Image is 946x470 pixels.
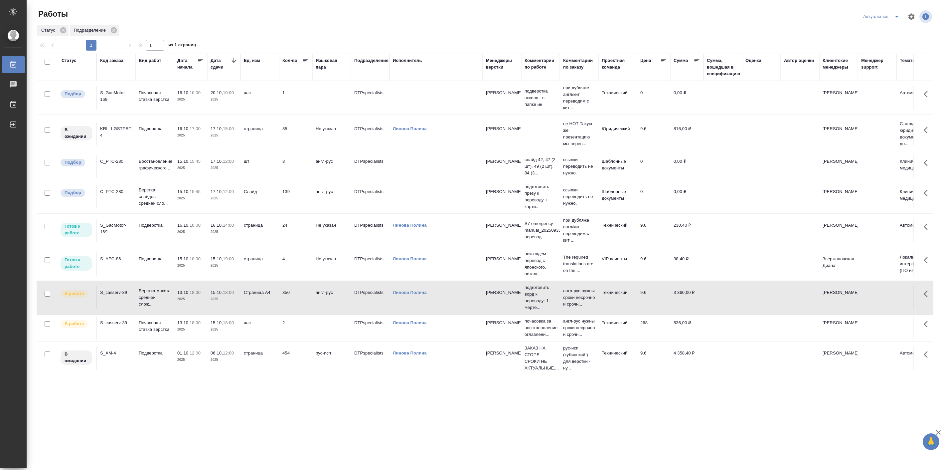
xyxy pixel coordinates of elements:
[351,185,390,208] td: DTPspecialists
[598,347,637,370] td: Технический
[486,222,518,229] p: [PERSON_NAME]
[190,256,201,261] p: 18:00
[37,9,68,19] span: Работы
[486,256,518,262] p: [PERSON_NAME]
[563,318,595,338] p: англ-рус нужны сроки несрочно и срочн...
[670,316,704,340] td: 536,00 ₽
[637,155,670,178] td: 0
[525,251,556,277] p: пока ждем перевод с японского, осталь...
[62,57,77,64] div: Статус
[819,347,858,370] td: [PERSON_NAME]
[100,158,132,165] div: C_PTC-280
[177,132,204,139] p: 2025
[920,122,936,138] button: Здесь прячутся важные кнопки
[139,158,171,171] p: Восстановление графического...
[65,257,88,270] p: Готов к работе
[177,229,204,235] p: 2025
[900,158,932,171] p: Клиническая медицина
[65,91,81,97] p: Подбор
[139,288,171,308] p: Верстка макета средней слож...
[393,126,427,131] a: Линова Полина
[563,217,595,244] p: при дубляже англ/кит переводим с кит ...
[177,96,204,103] p: 2025
[312,122,351,145] td: Не указан
[563,345,595,371] p: рус-исп (кубинский!) для верстки - ну...
[920,185,936,201] button: Здесь прячутся важные кнопки
[525,345,556,371] p: ЗАКАЗ НА СТОПЕ - СРОКИ НЕ АКТУАЛЬНЫЕ,...
[37,25,69,36] div: Статус
[100,57,123,64] div: Код заказа
[211,159,223,164] p: 17.10,
[486,350,518,356] p: [PERSON_NAME]
[177,57,197,71] div: Дата начала
[223,126,234,131] p: 15:00
[177,159,190,164] p: 15.10,
[819,316,858,340] td: [PERSON_NAME]
[70,25,119,36] div: Подразделение
[640,57,651,64] div: Цена
[563,85,595,111] p: при дубляже англ/кит переводим с кит ...
[920,219,936,235] button: Здесь прячутся важные кнопки
[598,316,637,340] td: Технический
[282,57,297,64] div: Кол-во
[60,320,93,329] div: Исполнитель выполняет работу
[100,350,132,356] div: S_XM-4
[60,90,93,99] div: Можно подбирать исполнителей
[177,223,190,228] p: 16.10,
[637,286,670,309] td: 9.6
[598,86,637,110] td: Технический
[903,9,919,25] span: Настроить таблицу
[211,356,237,363] p: 2025
[190,351,201,355] p: 12:00
[223,256,234,261] p: 19:00
[312,155,351,178] td: англ-рус
[486,57,518,71] div: Менеджеры верстки
[211,189,223,194] p: 17.10,
[177,326,204,333] p: 2025
[312,185,351,208] td: англ-рус
[74,27,108,34] p: Подразделение
[862,11,903,22] div: split button
[707,57,740,77] div: Сумма, вошедшая в спецификацию
[190,90,201,95] p: 10:00
[223,223,234,228] p: 14:00
[316,57,348,71] div: Языковая пара
[920,86,936,102] button: Здесь прячутся важные кнопки
[900,188,932,202] p: Клиническая медицина
[823,57,855,71] div: Клиентские менеджеры
[819,185,858,208] td: [PERSON_NAME]
[240,86,279,110] td: час
[100,222,132,235] div: S_GacMotor-169
[925,435,937,449] span: 🙏
[279,219,312,242] td: 24
[211,165,237,171] p: 2025
[279,316,312,340] td: 2
[65,126,88,140] p: В ожидании
[139,320,171,333] p: Почасовая ставка верстки
[279,122,312,145] td: 85
[312,286,351,309] td: англ-рус
[211,195,237,202] p: 2025
[670,185,704,208] td: 0,00 ₽
[900,120,932,147] p: Стандартные юридические документы, до...
[240,286,279,309] td: Страница А4
[190,223,201,228] p: 10:00
[190,189,201,194] p: 15:45
[60,188,93,197] div: Можно подбирать исполнителей
[177,320,190,325] p: 13.10,
[279,252,312,276] td: 4
[211,320,223,325] p: 15.10,
[525,88,556,108] p: подверстка экселя - в папке ин
[279,86,312,110] td: 1
[486,320,518,326] p: [PERSON_NAME]
[211,262,237,269] p: 2025
[486,125,518,132] p: [PERSON_NAME]
[211,96,237,103] p: 2025
[598,155,637,178] td: Шаблонные документы
[312,252,351,276] td: Не указан
[900,57,920,64] div: Тематика
[279,155,312,178] td: 8
[819,122,858,145] td: [PERSON_NAME]
[525,284,556,311] p: подготовить ворд к переводу: 1. Черте...
[60,125,93,141] div: Исполнитель назначен, приступать к работе пока рано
